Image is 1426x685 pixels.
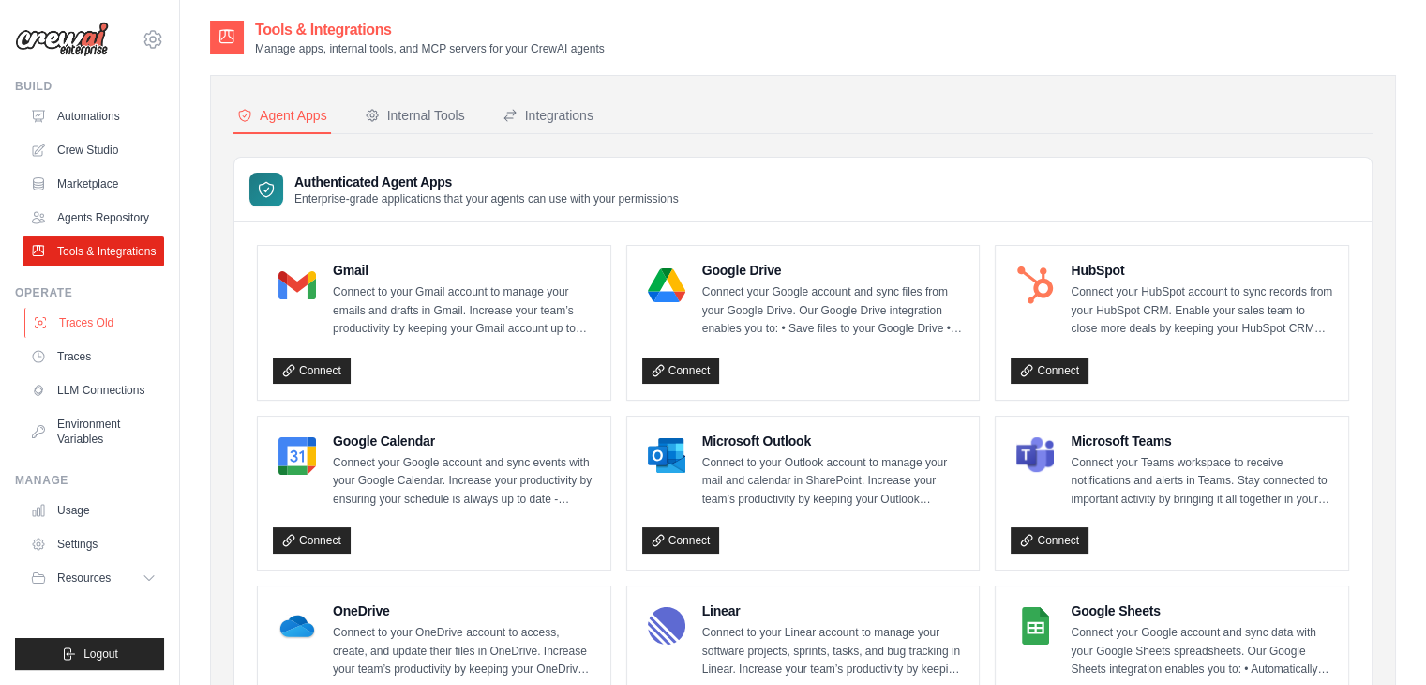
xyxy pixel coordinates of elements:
h4: Gmail [333,261,595,280]
h4: Google Drive [702,261,965,280]
img: Logo [15,22,109,57]
img: OneDrive Logo [278,607,316,645]
h4: Google Calendar [333,432,595,450]
h4: Microsoft Outlook [702,432,965,450]
img: Google Drive Logo [648,266,685,304]
h4: HubSpot [1071,261,1333,280]
div: Internal Tools [365,106,465,125]
p: Connect to your OneDrive account to access, create, and update their files in OneDrive. Increase ... [333,624,595,679]
a: Connect [273,527,351,554]
span: Resources [57,571,111,586]
p: Connect your Google account and sync files from your Google Drive. Our Google Drive integration e... [702,283,965,339]
button: Internal Tools [361,99,469,134]
a: Traces [23,342,164,372]
img: Gmail Logo [278,266,316,304]
p: Connect your Google account and sync events with your Google Calendar. Increase your productivity... [333,454,595,510]
a: Connect [642,358,720,384]
a: Crew Studio [23,135,164,165]
a: Connect [642,527,720,554]
p: Connect to your Outlook account to manage your mail and calendar in SharePoint. Increase your tea... [702,454,965,510]
p: Enterprise-grade applications that your agents can use with your permissions [294,191,679,206]
a: Settings [23,529,164,559]
div: Build [15,79,164,94]
img: Google Calendar Logo [278,437,316,475]
img: Linear Logo [648,607,685,645]
button: Logout [15,638,164,670]
a: Connect [1011,527,1088,554]
a: Marketplace [23,169,164,199]
div: Agent Apps [237,106,327,125]
h4: OneDrive [333,601,595,620]
p: Connect to your Gmail account to manage your emails and drafts in Gmail. Increase your team’s pro... [333,283,595,339]
img: HubSpot Logo [1016,266,1054,304]
a: Connect [1011,358,1088,384]
img: Microsoft Teams Logo [1016,437,1054,475]
h3: Authenticated Agent Apps [294,173,679,191]
div: Operate [15,285,164,300]
h4: Google Sheets [1071,601,1333,620]
a: Tools & Integrations [23,236,164,266]
div: Manage [15,473,164,488]
a: Automations [23,101,164,131]
button: Resources [23,563,164,593]
p: Connect your Teams workspace to receive notifications and alerts in Teams. Stay connected to impo... [1071,454,1333,510]
span: Logout [83,647,118,662]
h2: Tools & Integrations [255,19,605,41]
p: Manage apps, internal tools, and MCP servers for your CrewAI agents [255,41,605,56]
button: Agent Apps [233,99,331,134]
p: Connect your HubSpot account to sync records from your HubSpot CRM. Enable your sales team to clo... [1071,283,1333,339]
a: Connect [273,358,351,384]
div: Integrations [503,106,593,125]
h4: Microsoft Teams [1071,432,1333,450]
a: Agents Repository [23,203,164,233]
p: Connect your Google account and sync data with your Google Sheets spreadsheets. Our Google Sheets... [1071,624,1333,679]
a: Usage [23,495,164,525]
a: Environment Variables [23,409,164,454]
h4: Linear [702,601,965,620]
button: Integrations [499,99,597,134]
a: Traces Old [24,308,166,338]
p: Connect to your Linear account to manage your software projects, sprints, tasks, and bug tracking... [702,624,965,679]
img: Microsoft Outlook Logo [648,437,685,475]
a: LLM Connections [23,375,164,405]
img: Google Sheets Logo [1016,607,1054,645]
